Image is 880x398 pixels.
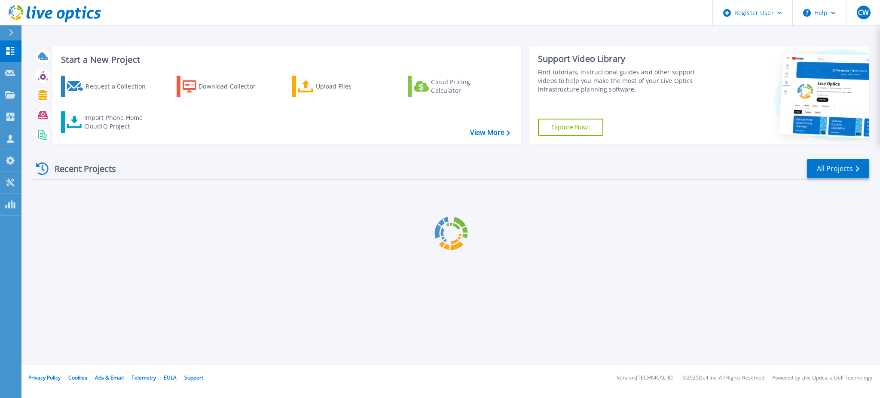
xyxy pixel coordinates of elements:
div: Import Phone Home CloudIQ Project [84,113,151,131]
div: Upload Files [316,78,385,95]
a: Upload Files [292,76,388,97]
div: Request a Collection [86,78,154,95]
a: Privacy Policy [28,374,61,381]
div: Support Video Library [538,53,712,64]
a: Support [184,374,203,381]
a: Ads & Email [95,374,124,381]
a: Request a Collection [61,76,157,97]
div: Recent Projects [33,158,128,179]
li: Version: [TECHNICAL_ID] [617,375,675,381]
a: Cookies [68,374,87,381]
span: CW [858,9,869,16]
a: EULA [164,374,177,381]
h3: Start a New Project [61,55,510,64]
a: View More [470,129,510,137]
div: Find tutorials, instructional guides and other support videos to help you make the most of your L... [538,68,712,94]
a: Download Collector [177,76,272,97]
a: All Projects [807,159,869,178]
a: Telemetry [131,374,156,381]
a: Cloud Pricing Calculator [408,76,504,97]
a: Explore Now! [538,119,603,136]
li: © 2025 Dell Inc. All Rights Reserved [682,375,764,381]
div: Download Collector [199,78,267,95]
div: Cloud Pricing Calculator [431,78,500,95]
li: Powered by Live Optics, a Dell Technology [772,375,872,381]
